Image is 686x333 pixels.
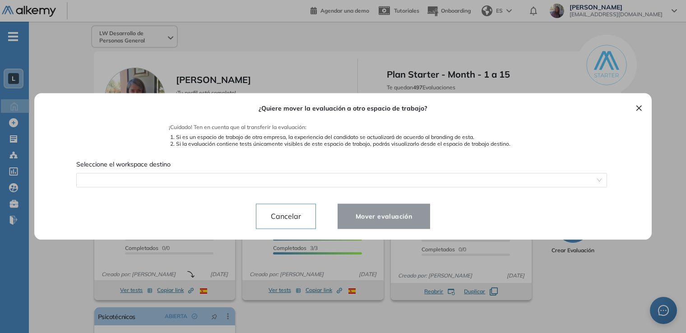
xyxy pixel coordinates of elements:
[76,160,474,170] span: Seleccione el workspace destino
[147,124,539,149] span: ¡Cuidado! Ten en cuenta que al transferir la evaluación:
[338,204,430,229] button: Mover evaluación
[259,104,427,113] span: ¿Quiere mover la evaluación a otro espacio de trabajo?
[256,204,316,229] button: Cancelar
[176,134,510,141] li: Si es un espacio de trabajo de otra empresa, la experiencia del candidato se actualizará de acuer...
[635,102,643,113] button: ×
[176,141,510,147] li: Si la evaluación contiene tests únicamente visibles de este espacio de trabajo, podrás visualizar...
[264,209,308,224] span: Cancelar
[348,211,419,222] span: Mover evaluación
